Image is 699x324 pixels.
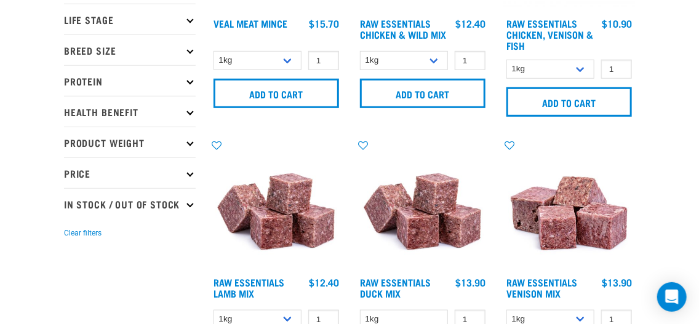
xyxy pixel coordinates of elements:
div: $12.40 [309,277,339,288]
p: Price [64,157,196,188]
p: Breed Size [64,34,196,65]
input: 1 [308,51,339,70]
div: $13.90 [455,277,485,288]
p: Product Weight [64,127,196,157]
button: Clear filters [64,227,102,239]
a: Veal Meat Mince [214,20,287,26]
input: Add to cart [360,79,485,108]
div: Open Intercom Messenger [657,282,687,312]
img: ?1041 RE Lamb Mix 01 [357,139,489,271]
input: 1 [601,60,632,79]
input: Add to cart [506,87,632,117]
p: Health Benefit [64,96,196,127]
a: Raw Essentials Chicken, Venison & Fish [506,20,593,48]
a: Raw Essentials Chicken & Wild Mix [360,20,446,37]
div: $10.90 [602,18,632,29]
p: In Stock / Out Of Stock [64,188,196,219]
div: $13.90 [602,277,632,288]
a: Raw Essentials Venison Mix [506,279,577,296]
input: 1 [455,51,485,70]
p: Protein [64,65,196,96]
img: 1113 RE Venison Mix 01 [503,139,635,271]
a: Raw Essentials Duck Mix [360,279,431,296]
img: ?1041 RE Lamb Mix 01 [210,139,342,271]
div: $12.40 [455,18,485,29]
p: Life Stage [64,4,196,34]
a: Raw Essentials Lamb Mix [214,279,284,296]
div: $15.70 [309,18,339,29]
input: Add to cart [214,79,339,108]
